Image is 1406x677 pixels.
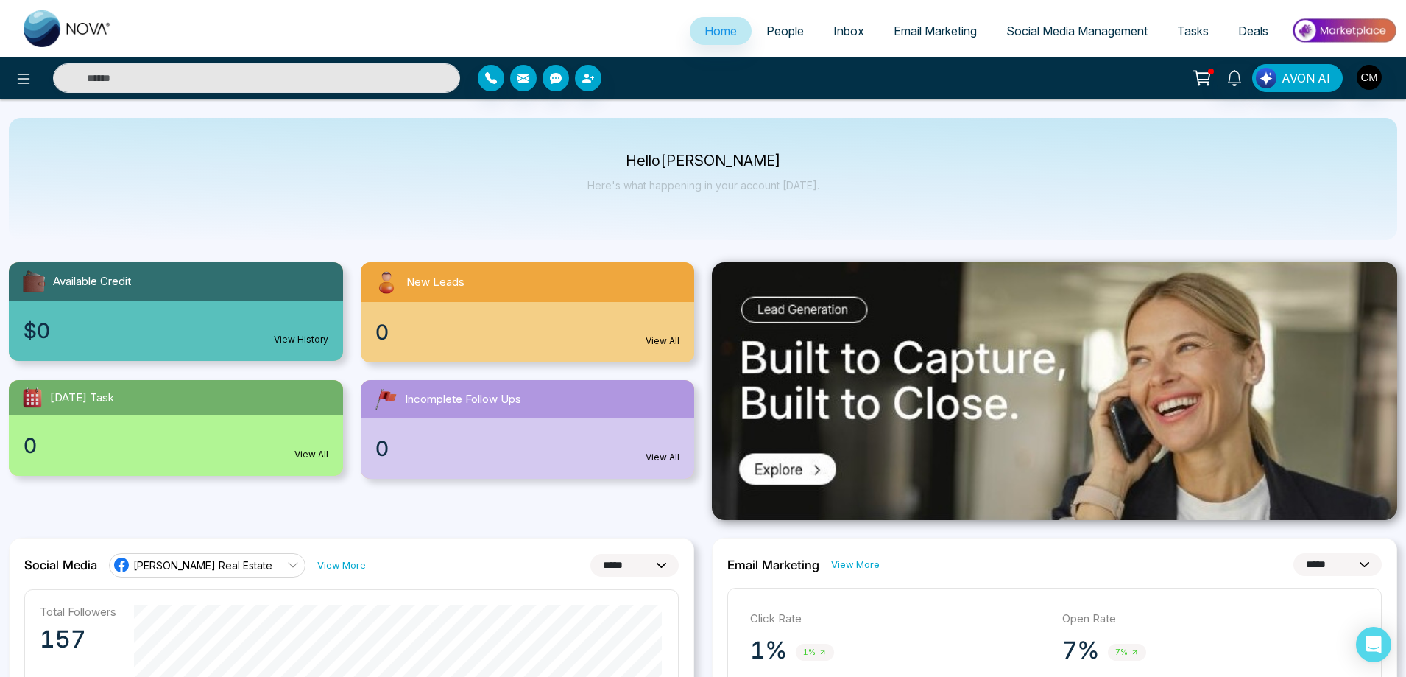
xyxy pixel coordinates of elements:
span: Social Media Management [1006,24,1148,38]
span: Home [704,24,737,38]
a: Inbox [819,17,879,45]
span: People [766,24,804,38]
a: View All [294,448,328,461]
a: View All [646,451,679,464]
a: View More [831,558,880,572]
a: View History [274,333,328,346]
a: View All [646,334,679,348]
p: Here's what happening in your account [DATE]. [587,179,819,192]
a: People [752,17,819,45]
a: Incomplete Follow Ups0View All [352,380,704,479]
span: Inbox [833,24,864,38]
span: 0 [375,433,389,464]
a: New Leads0View All [352,262,704,362]
a: Home [690,17,752,45]
p: 7% [1062,636,1099,665]
h2: Email Marketing [727,558,819,572]
span: New Leads [406,274,464,291]
img: . [712,262,1397,520]
a: Email Marketing [879,17,992,45]
img: Market-place.gif [1290,14,1397,47]
span: 0 [24,430,37,461]
span: [PERSON_NAME] Real Estate [133,558,272,572]
p: Hello [PERSON_NAME] [587,155,819,167]
span: $0 [24,315,50,346]
p: 1% [750,636,787,665]
a: Tasks [1162,17,1223,45]
span: 7% [1108,644,1146,661]
span: [DATE] Task [50,390,114,407]
p: Total Followers [40,605,116,619]
img: followUps.svg [372,386,399,413]
button: AVON AI [1252,64,1343,92]
h2: Social Media [24,558,97,572]
span: Email Marketing [894,24,977,38]
img: Lead Flow [1256,68,1276,88]
a: Deals [1223,17,1283,45]
span: Available Credit [53,273,131,290]
span: Deals [1238,24,1268,38]
span: Tasks [1177,24,1209,38]
span: AVON AI [1282,69,1330,87]
p: Click Rate [750,611,1048,628]
img: Nova CRM Logo [24,10,112,47]
span: 0 [375,317,389,348]
p: 157 [40,625,116,654]
div: Open Intercom Messenger [1356,627,1391,662]
p: Open Rate [1062,611,1360,628]
a: View More [317,558,366,572]
span: 1% [796,644,834,661]
img: availableCredit.svg [21,268,47,295]
img: User Avatar [1357,65,1382,90]
img: newLeads.svg [372,268,400,296]
a: Social Media Management [992,17,1162,45]
span: Incomplete Follow Ups [405,391,521,408]
img: todayTask.svg [21,386,44,410]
